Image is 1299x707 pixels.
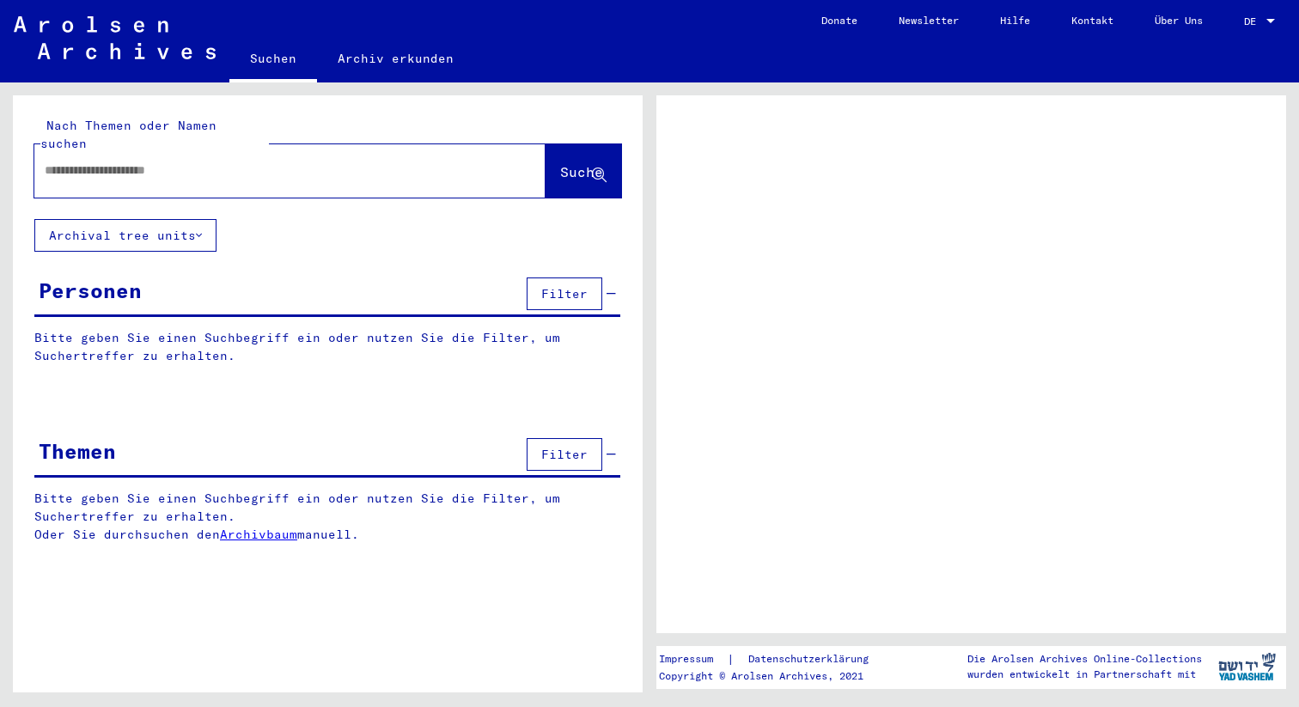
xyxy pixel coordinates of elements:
p: Bitte geben Sie einen Suchbegriff ein oder nutzen Sie die Filter, um Suchertreffer zu erhalten. O... [34,490,621,544]
div: Themen [39,436,116,466]
a: Impressum [659,650,727,668]
img: yv_logo.png [1215,645,1279,688]
div: Personen [39,275,142,306]
span: Suche [560,163,603,180]
mat-label: Nach Themen oder Namen suchen [40,118,216,151]
img: Arolsen_neg.svg [14,16,216,59]
button: Filter [527,277,602,310]
span: Filter [541,286,588,302]
button: Archival tree units [34,219,216,252]
p: Copyright © Arolsen Archives, 2021 [659,668,889,684]
span: Filter [541,447,588,462]
p: Die Arolsen Archives Online-Collections [967,651,1202,667]
p: Bitte geben Sie einen Suchbegriff ein oder nutzen Sie die Filter, um Suchertreffer zu erhalten. [34,329,620,365]
a: Datenschutzerklärung [735,650,889,668]
button: Suche [546,144,621,198]
button: Filter [527,438,602,471]
a: Archiv erkunden [317,38,474,79]
a: Archivbaum [220,527,297,542]
p: wurden entwickelt in Partnerschaft mit [967,667,1202,682]
span: DE [1244,15,1263,27]
div: | [659,650,889,668]
a: Suchen [229,38,317,82]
